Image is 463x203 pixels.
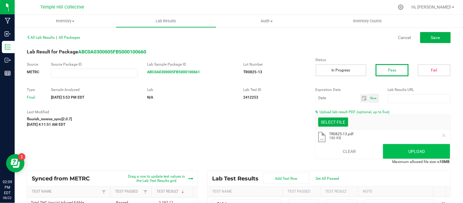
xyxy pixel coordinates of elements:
strong: METRC [27,70,39,74]
label: Lab Results URL [388,87,451,92]
span: Lab Test Results [212,175,263,182]
span: Save [431,35,440,40]
span: Sortable [180,189,185,194]
label: Type [27,87,42,92]
a: Test ResultSortable [157,189,191,194]
span: Set All Passed [316,176,339,181]
span: TR0825-13.pdf [329,132,354,136]
a: Inventory [15,15,116,27]
span: Upload lab result PDF (optional, up to five) [320,110,390,114]
inline-svg: Manufacturing [5,18,11,24]
label: Source Package ID [51,62,138,67]
a: ABC0A0300005FB5000100661 [147,70,200,74]
span: Synced from METRC [32,175,94,182]
label: Status [316,57,451,63]
strong: TR0825-13 [243,70,262,74]
span: Audit [217,18,317,24]
div: Final [27,95,42,100]
iframe: Resource center unread badge [18,153,25,161]
iframe: Resource center [6,154,24,172]
th: Test Result [320,187,358,197]
th: Note [358,187,433,197]
inline-svg: Outbound [5,57,11,63]
p: 08/22 [3,196,12,200]
strong: [DATE] 4:11:51 AM EDT [27,122,65,127]
span: Drag a row to update test values in the Lab Test Results grid [126,174,187,183]
a: Audit [216,15,317,27]
strong: N/A [147,95,153,100]
button: In Progress [316,64,367,76]
a: Cancel [398,34,411,41]
span: Inventory Counts [345,18,390,24]
button: Save [420,32,451,43]
button: Clear [316,144,383,159]
input: NO DATA FOUND [51,69,138,78]
inline-svg: Reports [5,70,11,76]
label: Last Modified [27,109,306,115]
button: Pass [376,64,409,76]
a: Test PassedSortable [115,189,142,194]
span: Inventory [15,18,116,24]
span: All Lab Results [27,35,55,40]
inline-svg: Inbound [5,31,11,37]
span: Maximum allowed file size is . [392,160,451,164]
strong: 10MB [440,160,450,164]
button: Remove [442,133,447,138]
span: Lab Result for Package [27,49,146,55]
button: Fail [418,64,451,76]
input: Date [316,94,360,102]
label: Lab [147,87,234,92]
strong: flourish_reverse_sync[2.0.7] [27,117,72,121]
a: Filter [142,188,149,196]
label: Lot Number [243,62,306,67]
label: Sample Analyzed [51,87,138,92]
strong: 2412253 [243,95,258,100]
label: Expiration Date [316,87,379,92]
inline-svg: Inventory [5,44,11,50]
span: 186 KB [329,136,354,140]
th: Test Name [208,187,283,197]
a: Inventory Counts [317,15,418,27]
a: Filter [100,188,107,196]
div: Manage settings [397,4,405,10]
span: Now [371,96,377,100]
span: Lab Results [147,18,184,24]
strong: [DATE] 5:53 PM EDT [51,95,84,100]
span: Temple Hill Collective [40,5,84,10]
label: Source [27,62,42,67]
span: Hi, [PERSON_NAME]! [412,5,451,9]
span: Toggle calendar [360,94,369,103]
button: Add Test Row [263,173,309,184]
label: Lab Sample Package ID [147,62,234,67]
p: 02:09 PM EDT [3,179,12,196]
label: Lab Test ID [243,87,306,92]
a: ABC0A0300005FB5000100660 [78,49,146,55]
div: Select file [318,118,348,127]
th: Test Passed [283,187,320,197]
a: Lab Results [116,15,217,27]
a: Test NameSortable [32,189,100,194]
span: .pdf [320,139,324,141]
span: | [56,35,57,40]
span: All Packages [59,35,80,40]
button: Upload [383,144,450,159]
